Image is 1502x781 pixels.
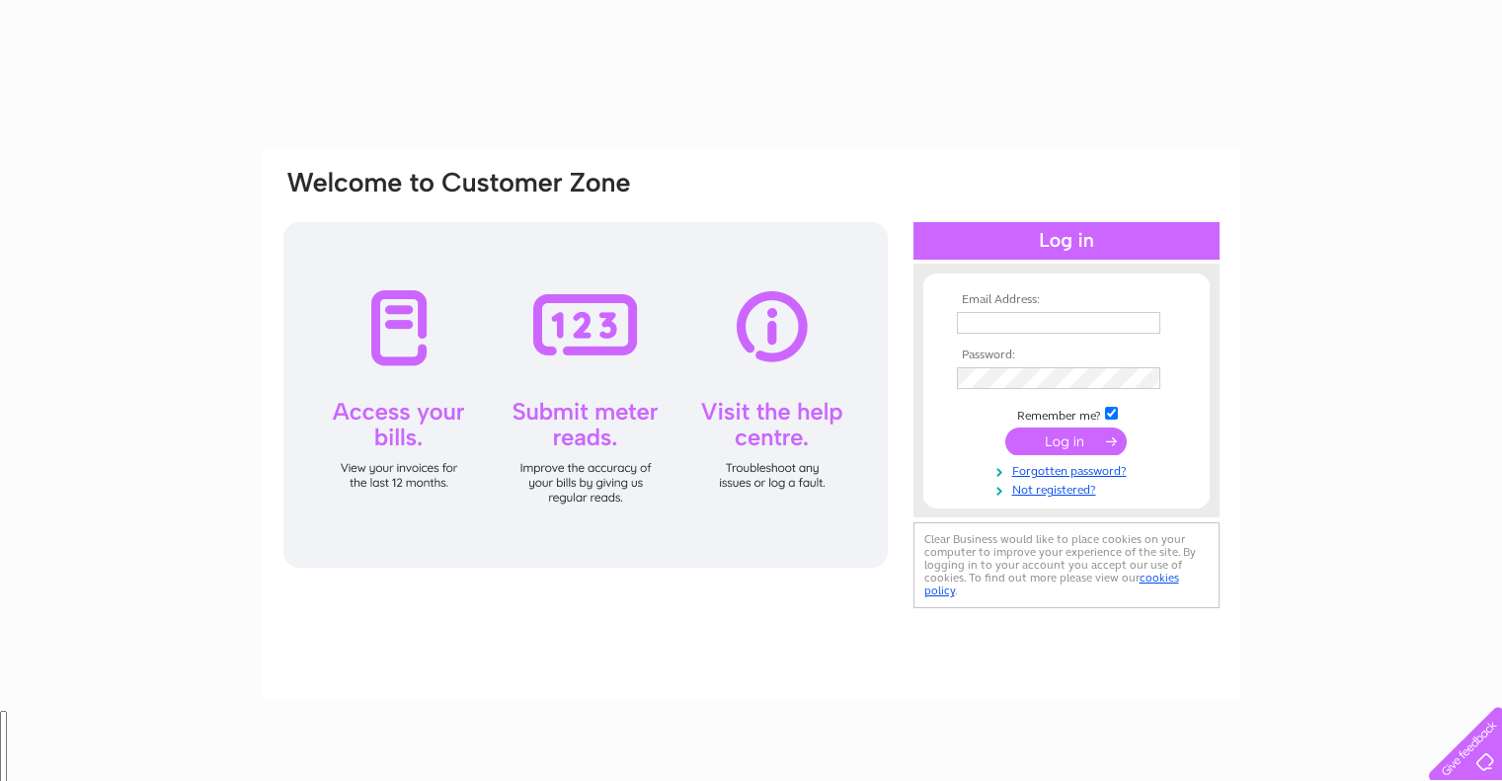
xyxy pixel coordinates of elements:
a: cookies policy [924,571,1179,597]
a: Forgotten password? [957,460,1181,479]
div: Clear Business would like to place cookies on your computer to improve your experience of the sit... [913,522,1220,608]
a: Not registered? [957,479,1181,498]
td: Remember me? [952,404,1181,424]
input: Submit [1005,428,1127,455]
th: Email Address: [952,293,1181,307]
th: Password: [952,349,1181,362]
